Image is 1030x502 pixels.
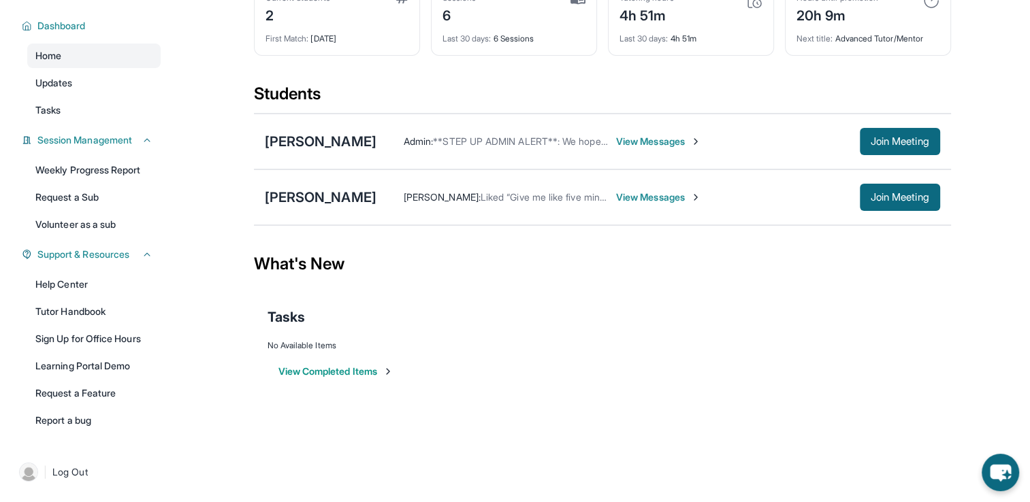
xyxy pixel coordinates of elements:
span: View Messages [616,190,701,204]
div: No Available Items [268,340,937,351]
button: View Completed Items [278,365,393,378]
div: 6 Sessions [442,25,585,44]
a: Learning Portal Demo [27,354,161,378]
a: Weekly Progress Report [27,158,161,182]
span: Log Out [52,465,88,479]
div: Advanced Tutor/Mentor [796,25,939,44]
button: Dashboard [32,19,152,33]
span: First Match : [265,33,309,44]
span: Liked “Give me like five minutes” [481,191,622,203]
span: Updates [35,76,73,90]
div: 20h 9m [796,3,878,25]
button: Join Meeting [860,128,940,155]
img: Chevron-Right [690,136,701,147]
span: Home [35,49,61,63]
button: chat-button [982,454,1019,491]
button: Support & Resources [32,248,152,261]
span: Join Meeting [871,193,929,201]
span: View Messages [616,135,701,148]
div: [DATE] [265,25,408,44]
button: Session Management [32,133,152,147]
a: Help Center [27,272,161,297]
a: Report a bug [27,408,161,433]
div: 4h 51m [619,25,762,44]
span: Session Management [37,133,132,147]
span: Tasks [268,307,305,327]
span: | [44,464,47,480]
a: Sign Up for Office Hours [27,327,161,351]
a: Tasks [27,98,161,122]
span: Join Meeting [871,137,929,146]
span: Next title : [796,33,833,44]
div: What's New [254,234,951,294]
span: Dashboard [37,19,86,33]
div: 2 [265,3,330,25]
button: Join Meeting [860,184,940,211]
span: Last 30 days : [442,33,492,44]
span: Support & Resources [37,248,129,261]
div: 6 [442,3,477,25]
a: Tutor Handbook [27,299,161,324]
a: Updates [27,71,161,95]
a: |Log Out [14,457,161,487]
a: Request a Sub [27,185,161,210]
span: Last 30 days : [619,33,669,44]
a: Home [27,44,161,68]
span: [PERSON_NAME] : [404,191,481,203]
div: 4h 51m [619,3,674,25]
img: Chevron-Right [690,192,701,203]
div: [PERSON_NAME] [265,188,376,207]
a: Volunteer as a sub [27,212,161,237]
a: Request a Feature [27,381,161,405]
div: Students [254,83,951,113]
img: user-img [19,463,38,482]
div: [PERSON_NAME] [265,132,376,151]
span: **STEP UP ADMIN ALERT**: We hope you have a great session [DATE]! -Mer @Step Up [433,135,817,147]
span: Tasks [35,103,61,117]
span: Admin : [404,135,433,147]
